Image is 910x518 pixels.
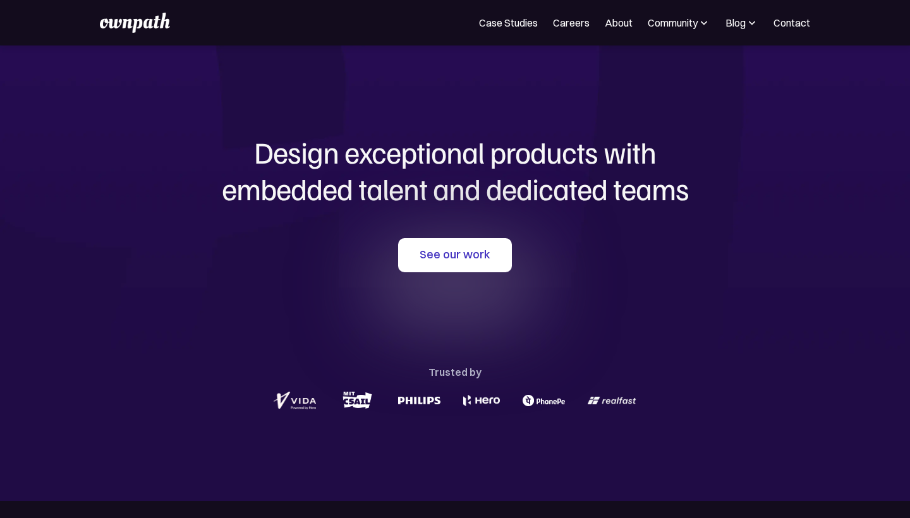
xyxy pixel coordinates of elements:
[605,15,633,30] a: About
[553,15,590,30] a: Careers
[648,15,698,30] div: Community
[773,15,810,30] a: Contact
[648,15,710,30] div: Community
[398,238,512,272] a: See our work
[428,363,482,381] div: Trusted by
[725,15,746,30] div: Blog
[725,15,758,30] div: Blog
[152,134,758,207] h1: Design exceptional products with embedded talent and dedicated teams
[479,15,538,30] a: Case Studies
